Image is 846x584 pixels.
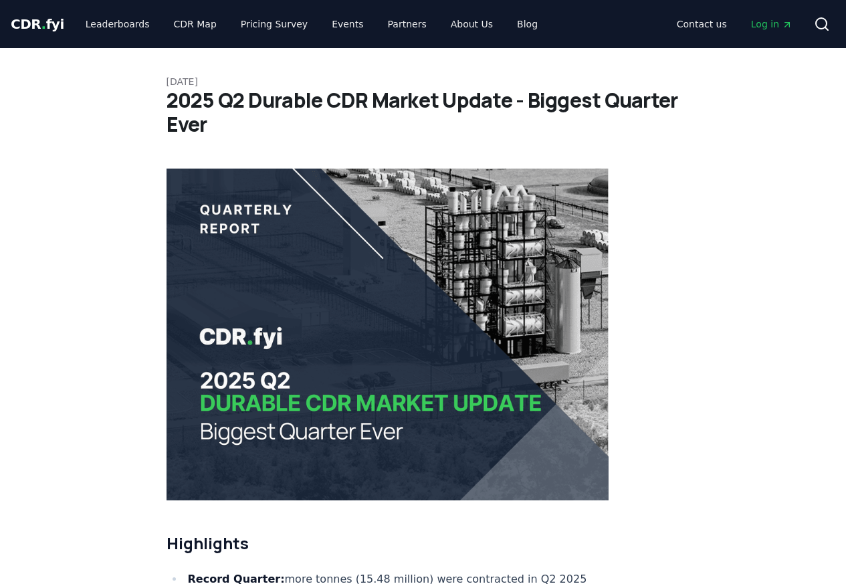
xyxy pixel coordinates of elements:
a: Blog [506,12,548,36]
a: Partners [377,12,437,36]
a: CDR.fyi [11,15,64,33]
a: Leaderboards [75,12,161,36]
a: About Us [440,12,504,36]
a: CDR Map [163,12,227,36]
h2: Highlights [167,532,609,554]
span: . [41,16,46,32]
a: Log in [740,12,803,36]
p: [DATE] [167,75,680,88]
span: Log in [751,17,792,31]
nav: Main [666,12,803,36]
a: Events [321,12,374,36]
span: CDR fyi [11,16,64,32]
h1: 2025 Q2 Durable CDR Market Update - Biggest Quarter Ever [167,88,680,136]
a: Contact us [666,12,738,36]
a: Pricing Survey [230,12,318,36]
img: blog post image [167,169,609,500]
nav: Main [75,12,548,36]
